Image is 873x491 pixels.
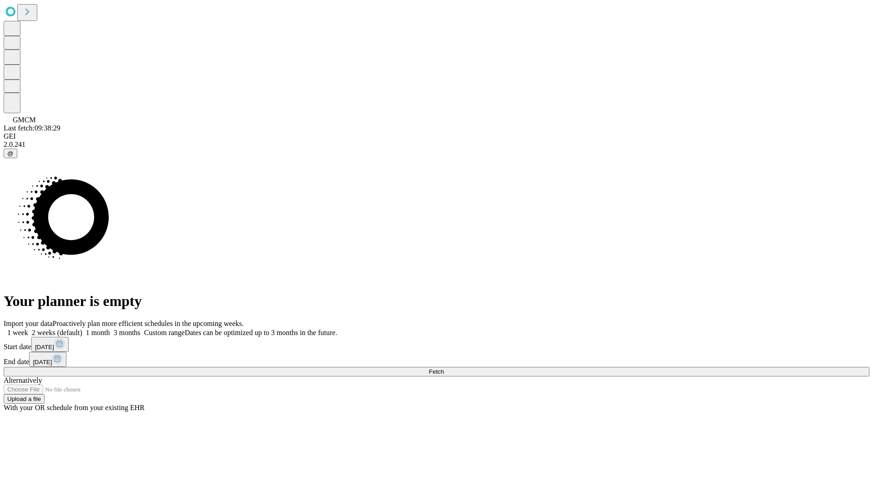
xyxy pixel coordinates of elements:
[4,140,869,149] div: 2.0.241
[4,352,869,367] div: End date
[114,329,140,336] span: 3 months
[4,124,60,132] span: Last fetch: 09:38:29
[4,376,42,384] span: Alternatively
[4,404,145,411] span: With your OR schedule from your existing EHR
[429,368,444,375] span: Fetch
[4,394,45,404] button: Upload a file
[4,293,869,310] h1: Your planner is empty
[13,116,36,124] span: GMCM
[4,132,869,140] div: GEI
[33,359,52,366] span: [DATE]
[29,352,66,367] button: [DATE]
[35,344,54,351] span: [DATE]
[4,367,869,376] button: Fetch
[4,320,53,327] span: Import your data
[7,150,14,157] span: @
[53,320,244,327] span: Proactively plan more efficient schedules in the upcoming weeks.
[86,329,110,336] span: 1 month
[7,329,28,336] span: 1 week
[185,329,337,336] span: Dates can be optimized up to 3 months in the future.
[144,329,185,336] span: Custom range
[4,149,17,158] button: @
[4,337,869,352] div: Start date
[31,337,69,352] button: [DATE]
[32,329,82,336] span: 2 weeks (default)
